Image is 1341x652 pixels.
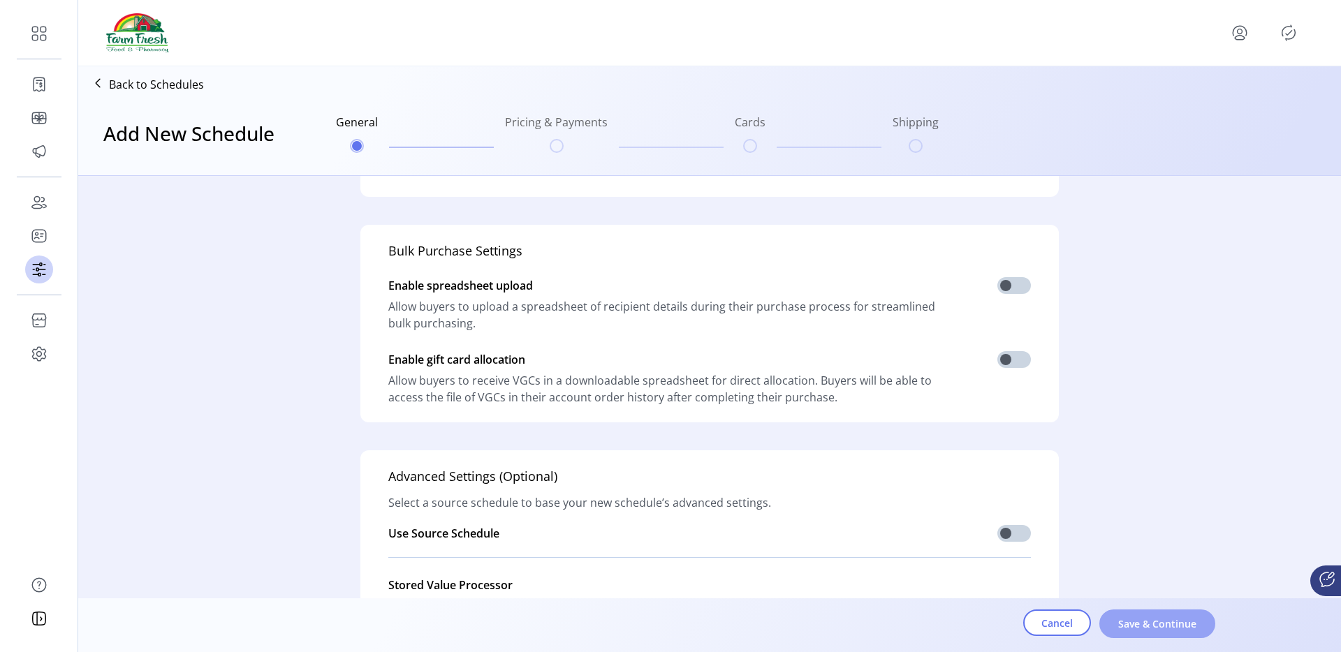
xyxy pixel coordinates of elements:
[388,351,525,368] span: Enable gift card allocation
[388,577,513,593] div: Stored Value Processor
[109,76,204,93] p: Back to Schedules
[388,526,499,541] span: Use Source Schedule
[388,298,947,332] span: Allow buyers to upload a spreadsheet of recipient details during their purchase process for strea...
[1041,616,1073,630] span: Cancel
[336,114,378,139] h6: General
[388,372,947,406] span: Allow buyers to receive VGCs in a downloadable spreadsheet for direct allocation. Buyers will be ...
[103,119,274,148] h3: Add New Schedule
[388,277,533,294] span: Enable spreadsheet upload
[1277,22,1300,44] button: Publisher Panel
[106,13,169,52] img: logo
[1099,609,1215,638] button: Save & Continue
[1117,616,1197,631] span: Save & Continue
[388,467,557,494] h5: Advanced Settings (Optional)
[1023,609,1091,636] button: Cancel
[388,242,522,269] h5: Bulk Purchase Settings
[388,494,771,511] span: Select a source schedule to base your new schedule’s advanced settings.
[1229,22,1251,44] button: menu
